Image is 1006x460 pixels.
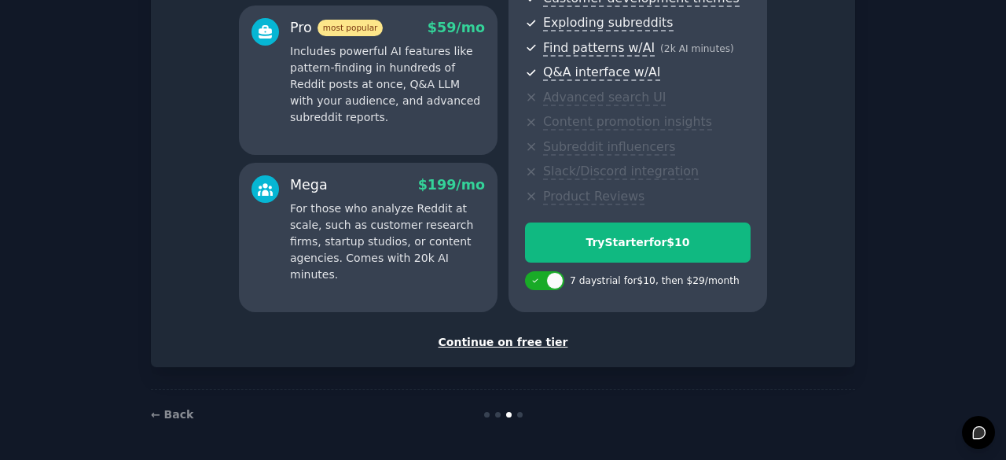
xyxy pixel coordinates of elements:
[543,189,644,205] span: Product Reviews
[318,20,384,36] span: most popular
[525,223,751,263] button: TryStarterfor$10
[543,139,675,156] span: Subreddit influencers
[543,90,666,106] span: Advanced search UI
[428,20,485,35] span: $ 59 /mo
[660,43,734,54] span: ( 2k AI minutes )
[543,40,655,57] span: Find patterns w/AI
[290,201,485,283] p: For those who analyze Reddit at scale, such as customer research firms, startup studios, or conte...
[543,64,660,81] span: Q&A interface w/AI
[290,175,328,195] div: Mega
[543,164,699,180] span: Slack/Discord integration
[526,234,750,251] div: Try Starter for $10
[570,274,740,289] div: 7 days trial for $10 , then $ 29 /month
[418,177,485,193] span: $ 199 /mo
[543,114,712,131] span: Content promotion insights
[167,334,839,351] div: Continue on free tier
[290,43,485,126] p: Includes powerful AI features like pattern-finding in hundreds of Reddit posts at once, Q&A LLM w...
[151,408,193,421] a: ← Back
[543,15,673,31] span: Exploding subreddits
[290,18,383,38] div: Pro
